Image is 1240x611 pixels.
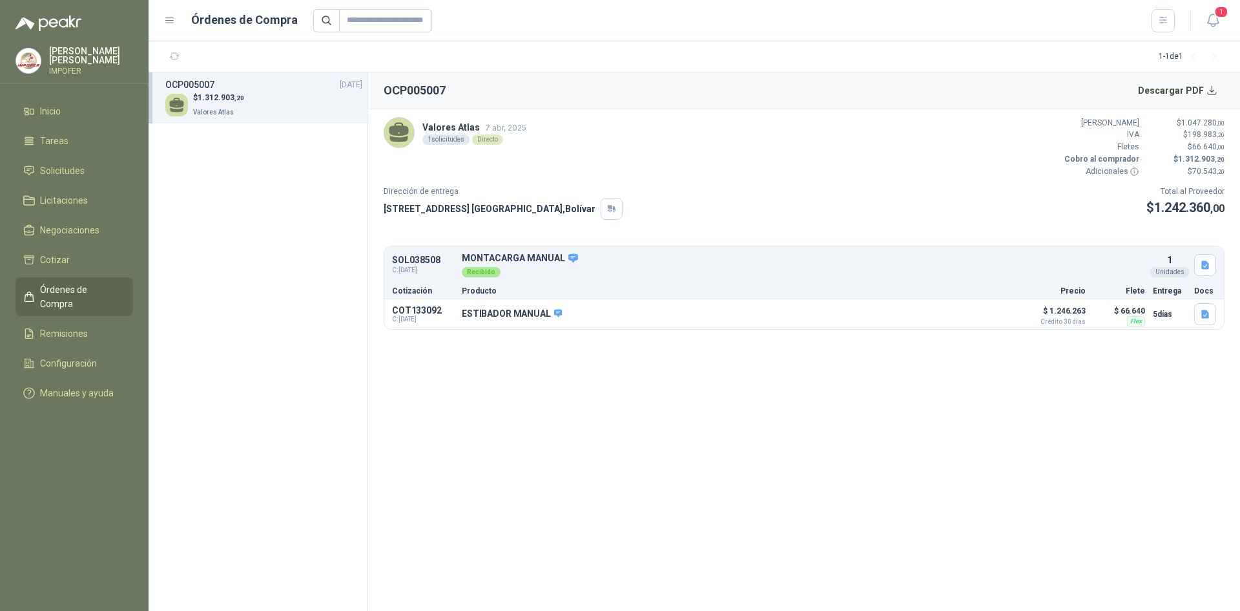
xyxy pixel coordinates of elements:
[1217,168,1224,175] span: ,20
[1021,303,1086,325] p: $ 1.246.263
[15,188,133,213] a: Licitaciones
[40,164,85,178] span: Solicitudes
[1217,120,1224,127] span: ,00
[1093,303,1145,319] p: $ 66.640
[392,255,454,265] p: SOL038508
[384,186,623,198] p: Dirección de entrega
[15,381,133,405] a: Manuales y ayuda
[40,356,97,370] span: Configuración
[40,283,121,311] span: Órdenes de Compra
[485,123,526,133] span: 7 abr, 2025
[1181,118,1224,127] span: 1.047.280
[15,321,133,346] a: Remisiones
[1167,253,1172,267] p: 1
[462,308,562,320] p: ESTIBADOR MANUAL
[1127,316,1145,327] div: Flex
[15,351,133,376] a: Configuración
[1093,287,1145,295] p: Flete
[1062,166,1139,178] p: Adicionales
[472,134,503,145] div: Directo
[15,218,133,242] a: Negociaciones
[1194,287,1216,295] p: Docs
[40,253,70,267] span: Cotizar
[392,316,454,323] span: C: [DATE]
[1021,287,1086,295] p: Precio
[1131,78,1225,103] button: Descargar PDF
[422,134,470,145] div: 1 solicitudes
[384,202,595,216] p: [STREET_ADDRESS] [GEOGRAPHIC_DATA] , Bolívar
[1147,141,1224,153] p: $
[49,67,133,75] p: IMPOFER
[1178,155,1224,164] span: 1.312.903
[392,287,454,295] p: Cotización
[1153,306,1186,322] p: 5 días
[15,277,133,316] a: Órdenes de Compra
[1159,47,1224,67] div: 1 - 1 de 1
[15,158,133,183] a: Solicitudes
[165,78,214,92] h3: OCP005007
[165,78,362,118] a: OCP005007[DATE] $1.312.903,20Valores Atlas
[1062,117,1139,129] p: [PERSON_NAME]
[16,48,41,73] img: Company Logo
[1146,186,1224,198] p: Total al Proveedor
[1147,117,1224,129] p: $
[193,109,234,116] span: Valores Atlas
[40,386,114,400] span: Manuales y ayuda
[191,11,298,29] h1: Órdenes de Compra
[422,120,526,134] p: Valores Atlas
[40,327,88,341] span: Remisiones
[1147,153,1224,166] p: $
[462,253,1145,264] p: MONTACARGA MANUAL
[1062,153,1139,166] p: Cobro al comprador
[1062,129,1139,141] p: IVA
[1188,130,1224,139] span: 198.983
[1062,141,1139,153] p: Fletes
[462,267,501,277] div: Recibido
[15,248,133,272] a: Cotizar
[392,265,454,275] span: C: [DATE]
[234,94,244,102] span: ,20
[1217,144,1224,151] span: ,00
[1021,319,1086,325] span: Crédito 30 días
[193,92,244,104] p: $
[1147,129,1224,141] p: $
[1150,267,1190,277] div: Unidades
[1192,167,1224,176] span: 70.543
[1192,142,1224,151] span: 66.640
[340,79,362,91] span: [DATE]
[40,134,68,148] span: Tareas
[1154,200,1224,215] span: 1.242.360
[1210,202,1224,215] span: ,00
[1215,156,1224,163] span: ,20
[40,223,99,237] span: Negociaciones
[198,93,244,102] span: 1.312.903
[1147,166,1224,178] p: $
[462,287,1013,295] p: Producto
[1146,198,1224,218] p: $
[40,193,88,208] span: Licitaciones
[384,81,446,100] h2: OCP005007
[15,99,133,123] a: Inicio
[49,47,133,65] p: [PERSON_NAME] [PERSON_NAME]
[1217,131,1224,138] span: ,20
[40,104,61,118] span: Inicio
[1214,6,1228,18] span: 1
[15,129,133,153] a: Tareas
[1153,287,1186,295] p: Entrega
[392,305,454,316] p: COT133092
[1201,9,1224,32] button: 1
[15,16,81,31] img: Logo peakr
